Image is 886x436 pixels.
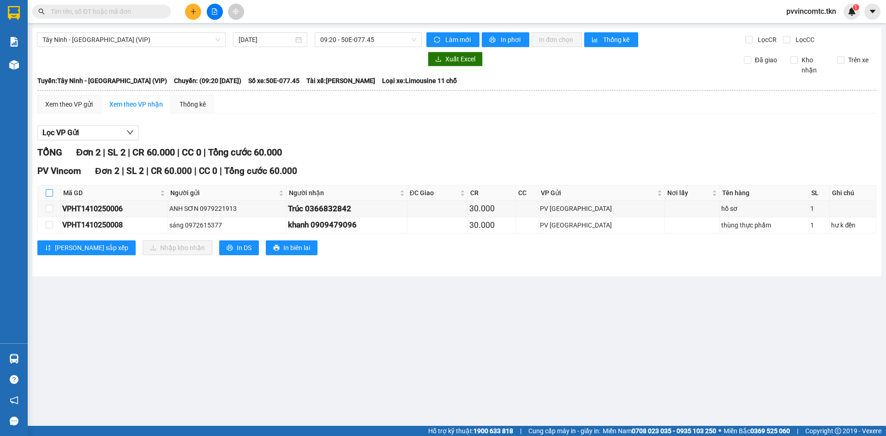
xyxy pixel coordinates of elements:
[38,8,45,15] span: search
[540,220,663,230] div: PV [GEOGRAPHIC_DATA]
[288,203,406,215] div: Trúc 0366832842
[584,32,638,47] button: bar-chartThống kê
[233,8,239,15] span: aim
[779,6,844,17] span: pvvincomtc.tkn
[208,147,282,158] span: Tổng cước 60.000
[489,36,497,44] span: printer
[792,35,816,45] span: Lọc CC
[109,99,163,109] div: Xem theo VP nhận
[10,396,18,405] span: notification
[482,32,529,47] button: printerIn phơi
[10,417,18,425] span: message
[224,166,297,176] span: Tổng cước 60.000
[751,55,781,65] span: Đã giao
[185,4,201,20] button: plus
[469,202,514,215] div: 30.000
[428,426,513,436] span: Hỗ trợ kỹ thuật:
[528,426,600,436] span: Cung cấp máy in - giấy in:
[844,55,872,65] span: Trên xe
[539,217,665,233] td: PV Hòa Thành
[540,203,663,214] div: PV [GEOGRAPHIC_DATA]
[42,33,220,47] span: Tây Ninh - Sài Gòn (VIP)
[180,99,206,109] div: Thống kê
[520,426,521,436] span: |
[868,7,877,16] span: caret-down
[62,219,166,231] div: VPHT1410250008
[289,188,398,198] span: Người nhận
[854,4,857,11] span: 1
[288,219,406,231] div: khanh 0909479096
[306,76,375,86] span: Tài xế: [PERSON_NAME]
[718,429,721,433] span: ⚪️
[501,35,522,45] span: In phơi
[182,147,201,158] span: CC 0
[177,147,180,158] span: |
[228,4,244,20] button: aim
[473,427,513,435] strong: 1900 633 818
[8,6,20,20] img: logo-vxr
[810,220,828,230] div: 1
[754,35,778,45] span: Lọc CR
[283,243,310,253] span: In biên lai
[445,35,472,45] span: Làm mới
[469,219,514,232] div: 30.000
[146,166,149,176] span: |
[194,166,197,176] span: |
[382,76,457,86] span: Loại xe: Limousine 11 chỗ
[37,147,62,158] span: TỔNG
[797,426,798,436] span: |
[95,166,120,176] span: Đơn 2
[539,201,665,217] td: PV Hòa Thành
[37,240,136,255] button: sort-ascending[PERSON_NAME] sắp xếp
[720,185,809,201] th: Tên hàng
[37,125,139,140] button: Lọc VP Gửi
[9,37,19,47] img: solution-icon
[55,243,128,253] span: [PERSON_NAME] sắp xếp
[798,55,830,75] span: Kho nhận
[273,245,280,252] span: printer
[750,427,790,435] strong: 0369 525 060
[143,240,212,255] button: downloadNhập kho nhận
[410,188,458,198] span: ĐC Giao
[541,188,655,198] span: VP Gửi
[220,166,222,176] span: |
[227,245,233,252] span: printer
[207,4,223,20] button: file-add
[848,7,856,16] img: icon-new-feature
[51,6,160,17] input: Tìm tên, số ĐT hoặc mã đơn
[151,166,192,176] span: CR 60.000
[37,166,81,176] span: PV Vincom
[632,427,716,435] strong: 0708 023 035 - 0935 103 250
[61,217,168,233] td: VPHT1410250008
[126,129,134,136] span: down
[190,8,197,15] span: plus
[830,185,876,201] th: Ghi chú
[532,32,582,47] button: In đơn chọn
[76,147,101,158] span: Đơn 2
[835,428,841,434] span: copyright
[810,203,828,214] div: 1
[61,201,168,217] td: VPHT1410250006
[170,188,277,198] span: Người gửi
[667,188,710,198] span: Nơi lấy
[199,166,217,176] span: CC 0
[63,188,158,198] span: Mã GD
[108,147,126,158] span: SL 2
[853,4,859,11] sup: 1
[10,375,18,384] span: question-circle
[211,8,218,15] span: file-add
[428,52,483,66] button: downloadXuất Excel
[174,76,241,86] span: Chuyến: (09:20 [DATE])
[237,243,251,253] span: In DS
[126,166,144,176] span: SL 2
[592,36,599,44] span: bar-chart
[62,203,166,215] div: VPHT1410250006
[468,185,516,201] th: CR
[831,220,874,230] div: hư k đền
[9,354,19,364] img: warehouse-icon
[9,60,19,70] img: warehouse-icon
[169,203,285,214] div: ANH SƠN 0979221913
[122,166,124,176] span: |
[603,426,716,436] span: Miền Nam
[103,147,105,158] span: |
